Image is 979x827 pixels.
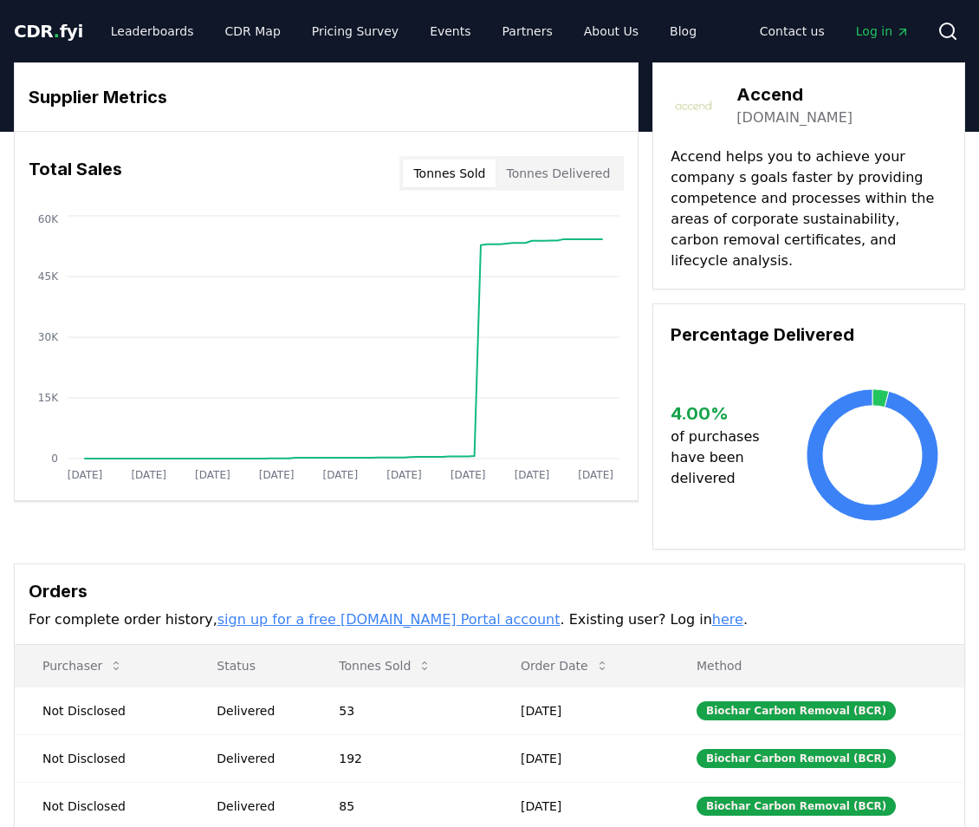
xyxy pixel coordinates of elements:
[51,453,58,465] tspan: 0
[203,657,297,674] p: Status
[68,469,103,481] tspan: [DATE]
[386,469,422,481] tspan: [DATE]
[712,611,743,628] a: here
[29,156,122,191] h3: Total Sales
[697,797,896,816] div: Biochar Carbon Removal (BCR)
[403,160,496,187] button: Tonnes Sold
[736,81,853,107] h3: Accend
[671,400,798,427] h3: 4.00 %
[14,21,83,42] span: CDR fyi
[311,734,493,782] td: 192
[697,749,896,768] div: Biochar Carbon Removal (BCR)
[97,16,710,47] nav: Main
[217,702,297,720] div: Delivered
[671,81,719,129] img: Accend-logo
[29,84,624,110] h3: Supplier Metrics
[671,147,947,271] p: Accend helps you to achieve your company s goals faster by providing competence and processes wit...
[195,469,230,481] tspan: [DATE]
[489,16,567,47] a: Partners
[493,734,669,782] td: [DATE]
[217,750,297,767] div: Delivered
[54,21,60,42] span: .
[746,16,839,47] a: Contact us
[671,322,947,348] h3: Percentage Delivered
[97,16,208,47] a: Leaderboards
[496,160,620,187] button: Tonnes Delivered
[15,734,189,782] td: Not Disclosed
[259,469,295,481] tspan: [DATE]
[38,331,59,343] tspan: 30K
[38,270,59,283] tspan: 45K
[323,469,359,481] tspan: [DATE]
[697,701,896,720] div: Biochar Carbon Removal (BCR)
[38,213,59,225] tspan: 60K
[217,798,297,815] div: Delivered
[578,469,613,481] tspan: [DATE]
[15,687,189,734] td: Not Disclosed
[656,16,710,47] a: Blog
[311,687,493,734] td: 53
[416,16,484,47] a: Events
[570,16,652,47] a: About Us
[29,648,137,683] button: Purchaser
[29,609,950,630] p: For complete order history, . Existing user? Log in .
[671,427,798,489] p: of purchases have been delivered
[38,392,59,404] tspan: 15K
[507,648,623,683] button: Order Date
[515,469,550,481] tspan: [DATE]
[14,19,83,43] a: CDR.fyi
[131,469,166,481] tspan: [DATE]
[217,611,561,628] a: sign up for a free [DOMAIN_NAME] Portal account
[683,657,950,674] p: Method
[736,107,853,128] a: [DOMAIN_NAME]
[211,16,295,47] a: CDR Map
[493,687,669,734] td: [DATE]
[856,23,910,40] span: Log in
[746,16,924,47] nav: Main
[29,578,950,604] h3: Orders
[298,16,412,47] a: Pricing Survey
[842,16,924,47] a: Log in
[451,469,486,481] tspan: [DATE]
[325,648,445,683] button: Tonnes Sold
